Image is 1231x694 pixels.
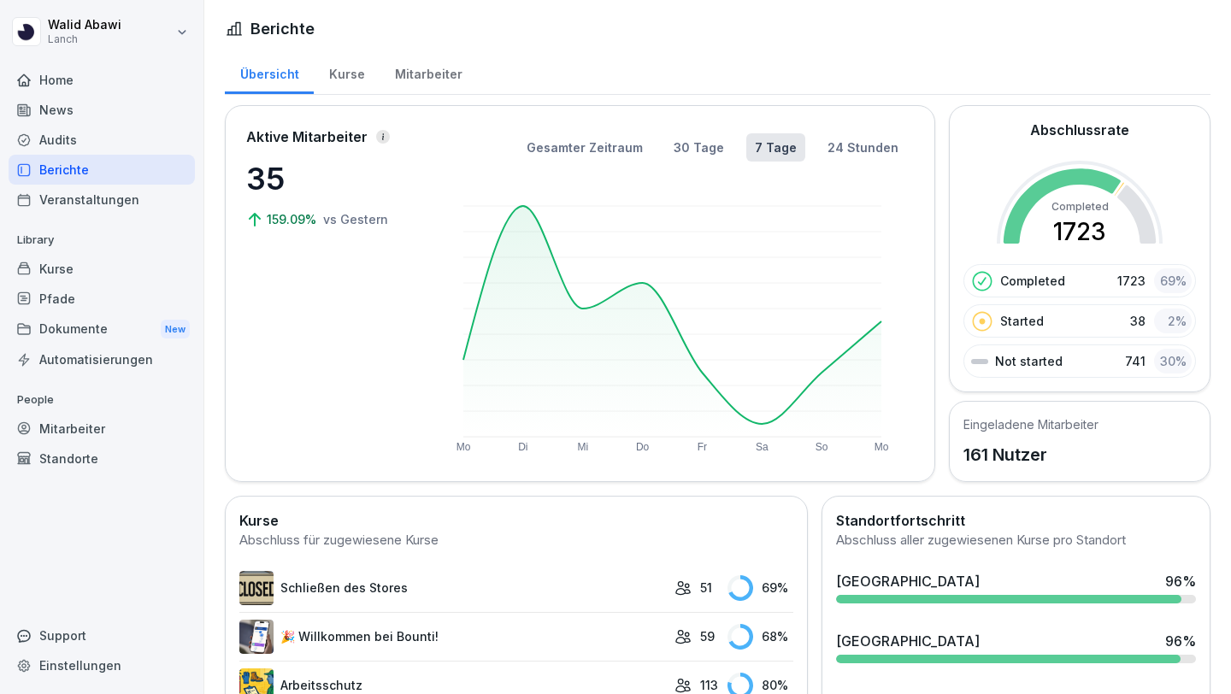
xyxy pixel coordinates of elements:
[239,510,793,531] h2: Kurse
[9,314,195,345] a: DokumenteNew
[9,620,195,650] div: Support
[727,624,793,650] div: 68 %
[9,226,195,254] p: Library
[1000,312,1044,330] p: Started
[267,210,320,228] p: 159.09%
[577,441,588,453] text: Mi
[700,676,718,694] p: 113
[875,441,889,453] text: Mo
[1130,312,1146,330] p: 38
[836,531,1196,550] div: Abschluss aller zugewiesenen Kurse pro Standort
[1165,571,1196,591] div: 96 %
[698,441,707,453] text: Fr
[9,444,195,473] a: Standorte
[700,579,712,597] p: 51
[239,571,274,605] img: tah9yxvkym2pvszjriwubpkx.png
[9,284,195,314] a: Pfade
[1117,272,1146,290] p: 1723
[1154,309,1192,333] div: 2 %
[225,50,314,94] a: Übersicht
[756,441,769,453] text: Sa
[161,320,190,339] div: New
[9,95,195,125] a: News
[239,620,666,654] a: 🎉 Willkommen bei Bounti!
[829,624,1203,670] a: [GEOGRAPHIC_DATA]96%
[995,352,1063,370] p: Not started
[1165,631,1196,651] div: 96 %
[836,510,1196,531] h2: Standortfortschritt
[836,631,980,651] div: [GEOGRAPHIC_DATA]
[456,441,471,453] text: Mo
[963,415,1098,433] h5: Eingeladene Mitarbeiter
[700,627,715,645] p: 59
[246,156,417,202] p: 35
[9,185,195,215] a: Veranstaltungen
[380,50,477,94] a: Mitarbeiter
[963,442,1098,468] p: 161 Nutzer
[9,386,195,414] p: People
[819,133,907,162] button: 24 Stunden
[9,254,195,284] a: Kurse
[239,620,274,654] img: b4eu0mai1tdt6ksd7nlke1so.png
[518,441,527,453] text: Di
[518,133,651,162] button: Gesamter Zeitraum
[665,133,733,162] button: 30 Tage
[9,65,195,95] a: Home
[1000,272,1065,290] p: Completed
[246,126,368,147] p: Aktive Mitarbeiter
[48,18,121,32] p: Walid Abawi
[636,441,650,453] text: Do
[239,531,793,550] div: Abschluss für zugewiesene Kurse
[727,575,793,601] div: 69 %
[314,50,380,94] a: Kurse
[9,344,195,374] a: Automatisierungen
[816,441,828,453] text: So
[9,650,195,680] a: Einstellungen
[9,155,195,185] a: Berichte
[323,210,388,228] p: vs Gestern
[1030,120,1129,140] h2: Abschlussrate
[9,314,195,345] div: Dokumente
[9,125,195,155] a: Audits
[48,33,121,45] p: Lanch
[1125,352,1146,370] p: 741
[1154,268,1192,293] div: 69 %
[836,571,980,591] div: [GEOGRAPHIC_DATA]
[239,571,666,605] a: Schließen des Stores
[829,564,1203,610] a: [GEOGRAPHIC_DATA]96%
[746,133,805,162] button: 7 Tage
[1154,349,1192,373] div: 30 %
[250,17,315,40] h1: Berichte
[9,414,195,444] a: Mitarbeiter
